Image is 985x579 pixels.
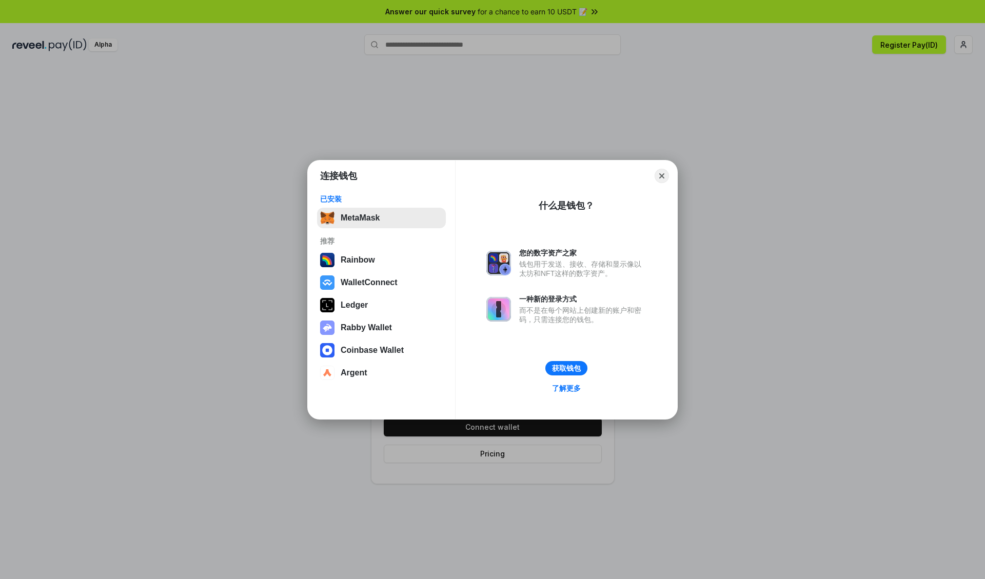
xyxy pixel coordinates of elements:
[320,321,334,335] img: svg+xml,%3Csvg%20xmlns%3D%22http%3A%2F%2Fwww.w3.org%2F2000%2Fsvg%22%20fill%3D%22none%22%20viewBox...
[320,275,334,290] img: svg+xml,%3Csvg%20width%3D%2228%22%20height%3D%2228%22%20viewBox%3D%220%200%2028%2028%22%20fill%3D...
[317,295,446,315] button: Ledger
[519,248,646,257] div: 您的数字资产之家
[317,317,446,338] button: Rabby Wallet
[486,297,511,322] img: svg+xml,%3Csvg%20xmlns%3D%22http%3A%2F%2Fwww.w3.org%2F2000%2Fsvg%22%20fill%3D%22none%22%20viewBox...
[320,170,357,182] h1: 连接钱包
[317,272,446,293] button: WalletConnect
[317,208,446,228] button: MetaMask
[320,194,443,204] div: 已安装
[341,301,368,310] div: Ledger
[341,255,375,265] div: Rainbow
[317,340,446,361] button: Coinbase Wallet
[552,384,581,393] div: 了解更多
[320,236,443,246] div: 推荐
[320,253,334,267] img: svg+xml,%3Csvg%20width%3D%22120%22%20height%3D%22120%22%20viewBox%3D%220%200%20120%20120%22%20fil...
[552,364,581,373] div: 获取钱包
[341,368,367,377] div: Argent
[317,363,446,383] button: Argent
[317,250,446,270] button: Rainbow
[519,259,646,278] div: 钱包用于发送、接收、存储和显示像以太坊和NFT这样的数字资产。
[519,294,646,304] div: 一种新的登录方式
[519,306,646,324] div: 而不是在每个网站上创建新的账户和密码，只需连接您的钱包。
[539,199,594,212] div: 什么是钱包？
[655,169,669,183] button: Close
[341,323,392,332] div: Rabby Wallet
[320,366,334,380] img: svg+xml,%3Csvg%20width%3D%2228%22%20height%3D%2228%22%20viewBox%3D%220%200%2028%2028%22%20fill%3D...
[320,211,334,225] img: svg+xml,%3Csvg%20fill%3D%22none%22%20height%3D%2233%22%20viewBox%3D%220%200%2035%2033%22%20width%...
[545,361,587,375] button: 获取钱包
[341,213,380,223] div: MetaMask
[320,298,334,312] img: svg+xml,%3Csvg%20xmlns%3D%22http%3A%2F%2Fwww.w3.org%2F2000%2Fsvg%22%20width%3D%2228%22%20height%3...
[546,382,587,395] a: 了解更多
[486,251,511,275] img: svg+xml,%3Csvg%20xmlns%3D%22http%3A%2F%2Fwww.w3.org%2F2000%2Fsvg%22%20fill%3D%22none%22%20viewBox...
[341,346,404,355] div: Coinbase Wallet
[341,278,398,287] div: WalletConnect
[320,343,334,357] img: svg+xml,%3Csvg%20width%3D%2228%22%20height%3D%2228%22%20viewBox%3D%220%200%2028%2028%22%20fill%3D...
